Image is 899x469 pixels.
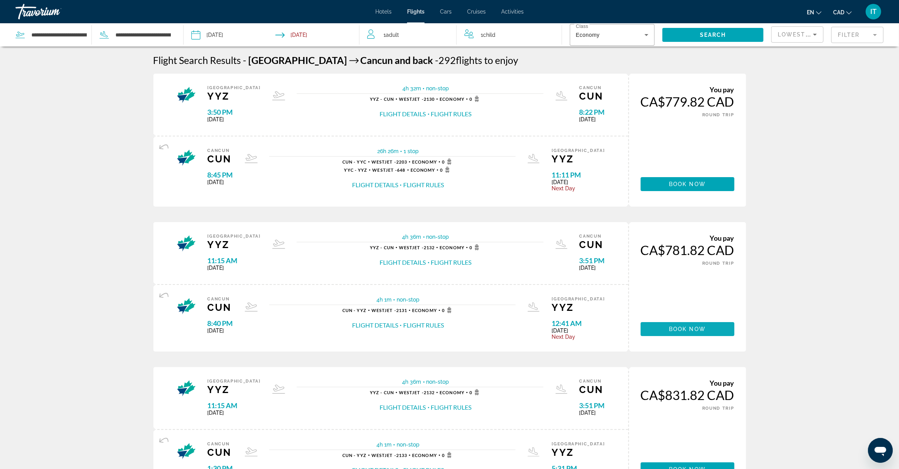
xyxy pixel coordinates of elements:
[377,148,399,154] span: 26h 26m
[442,452,454,458] span: 0
[243,54,247,66] span: -
[467,9,486,15] a: Cruises
[208,441,233,447] span: Cancun
[208,116,261,122] span: [DATE]
[412,308,437,313] span: Economy
[352,181,398,189] button: Flight Details
[431,110,472,118] button: Flight Rules
[208,384,261,395] span: YYZ
[375,9,392,15] span: Hotels
[397,297,419,303] span: non-stop
[208,379,261,384] span: [GEOGRAPHIC_DATA]
[778,31,827,38] span: Lowest Price
[552,153,605,165] span: YYZ
[831,26,884,43] button: Filter
[361,54,393,66] span: Cancun
[641,94,734,109] div: CA$779.82 CAD
[469,96,481,102] span: 0
[435,54,456,66] span: 292
[440,9,452,15] a: Cars
[399,245,424,250] span: WestJet -
[249,54,347,66] span: [GEOGRAPHIC_DATA]
[371,159,407,164] span: 2203
[662,28,763,42] button: Search
[807,9,814,16] span: en
[868,438,893,463] iframe: Button to launch messaging window
[669,181,706,187] span: Book now
[208,234,261,239] span: [GEOGRAPHIC_DATA]
[380,110,426,118] button: Flight Details
[700,32,726,38] span: Search
[579,108,605,116] span: 8:22 PM
[15,2,93,22] a: Travorium
[641,234,734,242] div: You pay
[399,390,435,395] span: 2132
[370,97,394,102] span: YYZ - CUN
[469,244,481,250] span: 0
[208,148,233,153] span: Cancun
[399,390,424,395] span: WestJet -
[641,322,734,336] button: Book now
[552,441,605,447] span: [GEOGRAPHIC_DATA]
[402,85,421,91] span: 4h 32m
[552,179,605,185] span: [DATE]
[208,239,261,250] span: YYZ
[403,321,444,329] button: Flight Rules
[208,328,233,334] span: [DATE]
[402,379,421,385] span: 4h 36m
[370,245,394,250] span: YYZ - CUN
[380,403,426,412] button: Flight Details
[191,23,223,47] button: Depart date: Nov 20, 2025
[208,297,233,302] span: Cancun
[397,441,419,448] span: non-stop
[579,384,605,395] span: CUN
[371,453,407,458] span: 2133
[426,379,449,385] span: non-stop
[208,90,261,102] span: YYZ
[342,159,366,164] span: CUN - YYC
[669,326,706,332] span: Book now
[208,85,261,90] span: [GEOGRAPHIC_DATA]
[501,9,524,15] a: Activities
[435,54,439,66] span: -
[426,234,449,240] span: non-stop
[641,85,734,94] div: You pay
[404,148,419,154] span: 1 stop
[372,167,397,172] span: WestJet -
[342,308,366,313] span: CUN - YYZ
[411,167,435,172] span: Economy
[579,116,605,122] span: [DATE]
[208,401,261,410] span: 11:15 AM
[576,32,600,38] span: Economy
[807,7,822,18] button: Change language
[579,239,605,250] span: CUN
[440,167,452,173] span: 0
[344,167,368,172] span: YYC - YYZ
[407,9,425,15] a: Flights
[372,167,405,172] span: 648
[833,9,844,16] span: CAD
[395,54,433,66] span: and back
[208,179,233,185] span: [DATE]
[483,32,495,38] span: Child
[552,447,605,458] span: YYZ
[359,23,561,47] button: Travelers: 1 adult, 1 child
[579,265,605,271] span: [DATE]
[371,308,396,313] span: WestJet -
[431,403,472,412] button: Flight Rules
[641,177,734,191] button: Book now
[552,328,605,334] span: [DATE]
[208,319,233,328] span: 8:40 PM
[412,453,437,458] span: Economy
[579,379,605,384] span: Cancun
[208,410,261,416] span: [DATE]
[208,171,233,179] span: 8:45 PM
[469,389,481,395] span: 0
[371,308,407,313] span: 2131
[579,234,605,239] span: Cancun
